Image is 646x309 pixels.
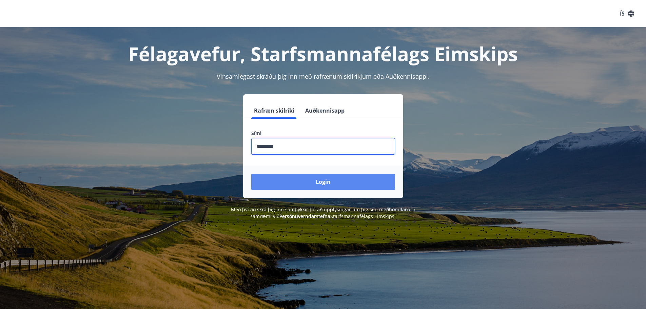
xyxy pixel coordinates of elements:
[302,102,347,119] button: Auðkennisapp
[251,102,297,119] button: Rafræn skilríki
[217,72,430,80] span: Vinsamlegast skráðu þig inn með rafrænum skilríkjum eða Auðkennisappi.
[251,130,395,137] label: Sími
[87,41,559,66] h1: Félagavefur, Starfsmannafélags Eimskips
[231,206,415,219] span: Með því að skrá þig inn samþykkir þú að upplýsingar um þig séu meðhöndlaðar í samræmi við Starfsm...
[616,7,638,20] button: ÍS
[279,213,330,219] a: Persónuverndarstefna
[251,174,395,190] button: Login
